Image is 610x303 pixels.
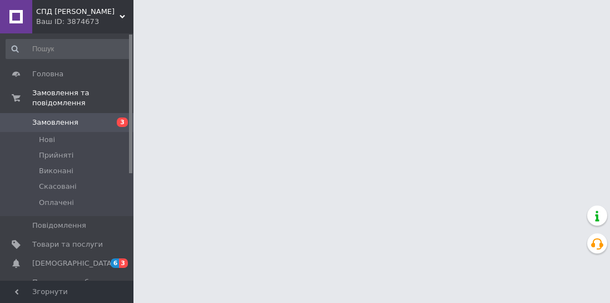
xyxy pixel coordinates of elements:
[32,69,63,79] span: Головна
[32,221,86,231] span: Повідомлення
[32,258,115,268] span: [DEMOGRAPHIC_DATA]
[111,258,120,268] span: 6
[6,39,131,59] input: Пошук
[39,182,77,192] span: Скасовані
[32,240,103,250] span: Товари та послуги
[39,166,73,176] span: Виконані
[32,88,133,108] span: Замовлення та повідомлення
[32,277,103,297] span: Показники роботи компанії
[39,150,73,160] span: Прийняті
[117,118,128,127] span: 3
[36,17,133,27] div: Ваш ID: 3874673
[119,258,128,268] span: 3
[36,7,120,17] span: СПД ГЛУШКО
[39,198,74,208] span: Оплачені
[39,135,55,145] span: Нові
[32,118,78,128] span: Замовлення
